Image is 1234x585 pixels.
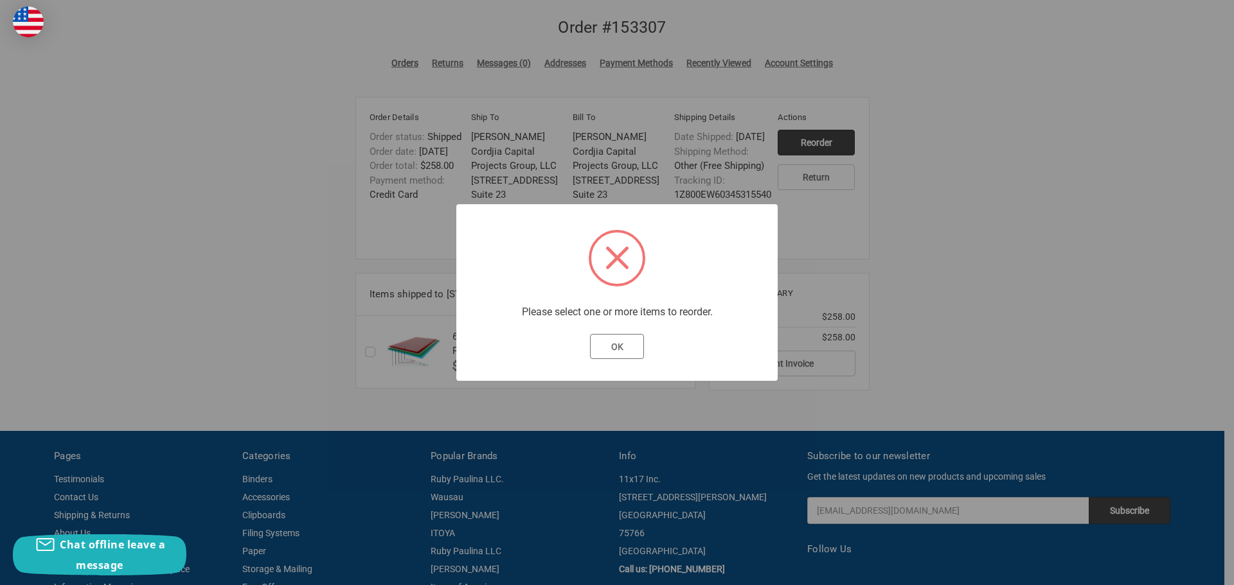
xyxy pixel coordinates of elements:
[469,306,765,318] div: Please select one or more items to reorder.
[590,334,645,360] button: OK
[13,534,186,575] button: Chat offline leave a message
[60,537,165,572] span: Chat offline leave a message
[13,6,44,37] img: duty and tax information for United States
[1128,550,1234,585] iframe: Google Customer Reviews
